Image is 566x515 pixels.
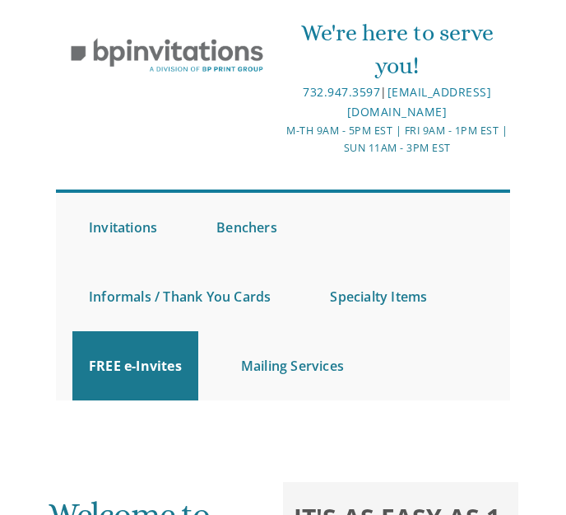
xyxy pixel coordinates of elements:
[284,122,510,157] div: M-Th 9am - 5pm EST | Fri 9am - 1pm EST | Sun 11am - 3pm EST
[284,82,510,122] div: |
[225,331,360,400] a: Mailing Services
[72,262,287,331] a: Informals / Thank You Cards
[347,84,491,119] a: [EMAIL_ADDRESS][DOMAIN_NAME]
[284,16,510,82] div: We're here to serve you!
[72,193,174,262] a: Invitations
[313,262,443,331] a: Specialty Items
[200,193,294,262] a: Benchers
[56,29,278,82] img: BP Invitation Loft
[72,331,198,400] a: FREE e-Invites
[303,84,380,100] a: 732.947.3597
